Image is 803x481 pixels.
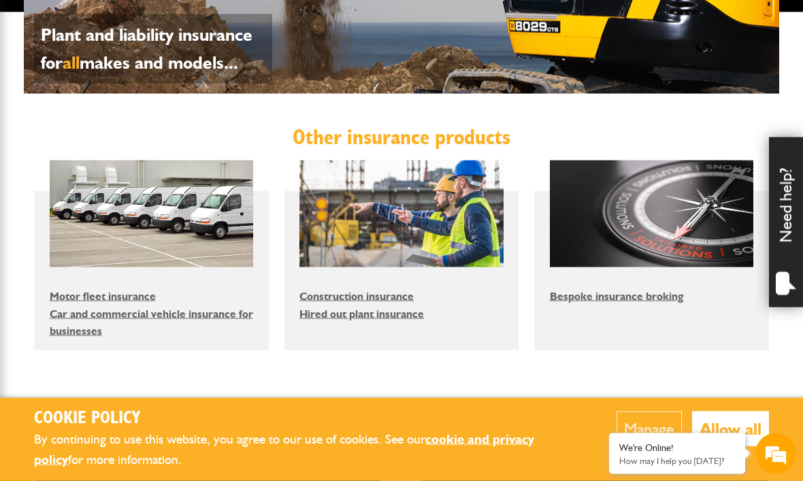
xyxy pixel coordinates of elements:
[550,290,683,303] a: Bespoke insurance broking
[619,456,735,466] p: How may I help you today?
[71,76,229,94] div: Chat with us now
[50,161,254,267] img: Motor fleet insurance
[550,161,754,267] img: Bespoke insurance broking
[692,412,769,446] button: Allow all
[18,206,248,236] input: Enter your phone number
[50,308,253,338] a: Car and commercial vehicle insurance for businesses
[50,290,156,303] a: Motor fleet insurance
[18,126,248,156] input: Enter your last name
[299,290,414,303] a: Construction insurance
[619,442,735,454] div: We're Online!
[223,7,256,39] div: Minimize live chat window
[769,137,803,308] div: Need help?
[617,412,682,446] button: Manage
[34,408,575,429] h2: Cookie Policy
[63,52,80,73] span: all
[41,21,265,77] p: Plant and liability insurance for makes and models...
[299,161,504,267] img: Construction insurance
[18,166,248,196] input: Enter your email address
[23,76,57,95] img: d_20077148190_company_1631870298795_20077148190
[34,429,575,471] p: By continuing to use this website, you agree to our use of cookies. See our for more information.
[34,125,769,150] h2: Other insurance products
[18,246,248,403] textarea: Type your message and hit 'Enter'
[299,308,424,320] a: Hired out plant insurance
[185,377,247,395] em: Start Chat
